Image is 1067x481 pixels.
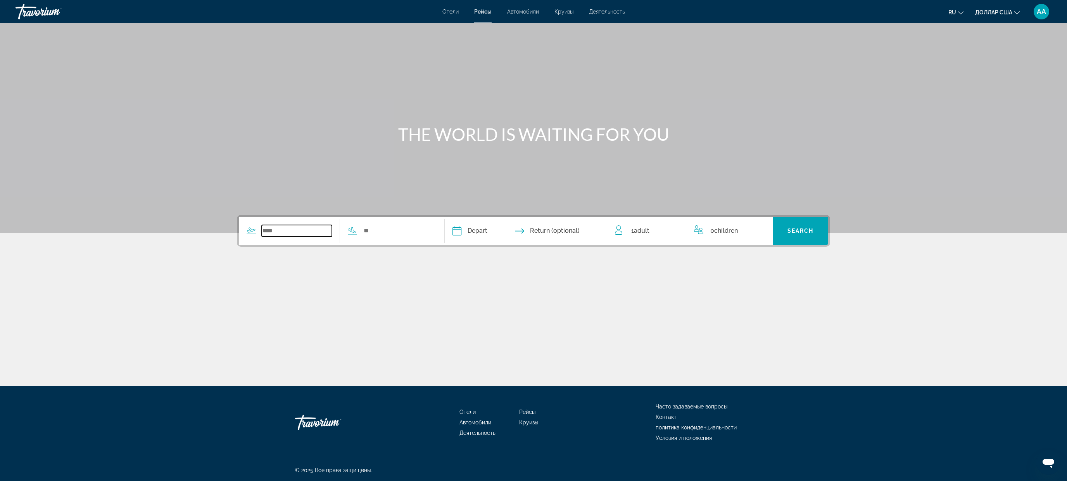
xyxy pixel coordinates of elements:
a: Деятельность [589,9,625,15]
span: 0 [710,225,738,236]
button: Изменить язык [948,7,963,18]
span: Adult [634,227,649,234]
font: доллар США [975,9,1012,16]
button: Depart date [452,217,487,245]
a: Контакт [656,414,677,420]
span: Children [714,227,738,234]
a: Травориум [295,411,373,434]
span: Return (optional) [530,225,580,236]
a: Часто задаваемые вопросы [656,403,727,410]
div: Search widget [239,217,828,245]
span: 1 [631,225,649,236]
a: Травориум [16,2,93,22]
a: Условия и положения [656,435,712,441]
a: политика конфиденциальности [656,424,737,431]
a: Автомобили [459,419,491,426]
a: Отели [459,409,476,415]
a: Отели [442,9,459,15]
button: Return date [515,217,580,245]
a: Рейсы [519,409,535,415]
button: Изменить валюту [975,7,1020,18]
a: Круизы [554,9,573,15]
a: Автомобили [507,9,539,15]
font: © 2025 Все права защищены. [295,467,372,473]
button: Search [773,217,829,245]
font: ru [948,9,956,16]
button: Меню пользователя [1031,3,1051,20]
font: АА [1037,7,1046,16]
a: Рейсы [474,9,492,15]
a: Круизы [519,419,538,426]
a: Деятельность [459,430,496,436]
iframe: Кнопка запуска окна обмена сообщениями [1036,450,1061,475]
button: Travelers: 1 adult, 0 children [607,217,773,245]
h1: THE WORLD IS WAITING FOR YOU [388,124,679,144]
span: Search [787,228,814,234]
